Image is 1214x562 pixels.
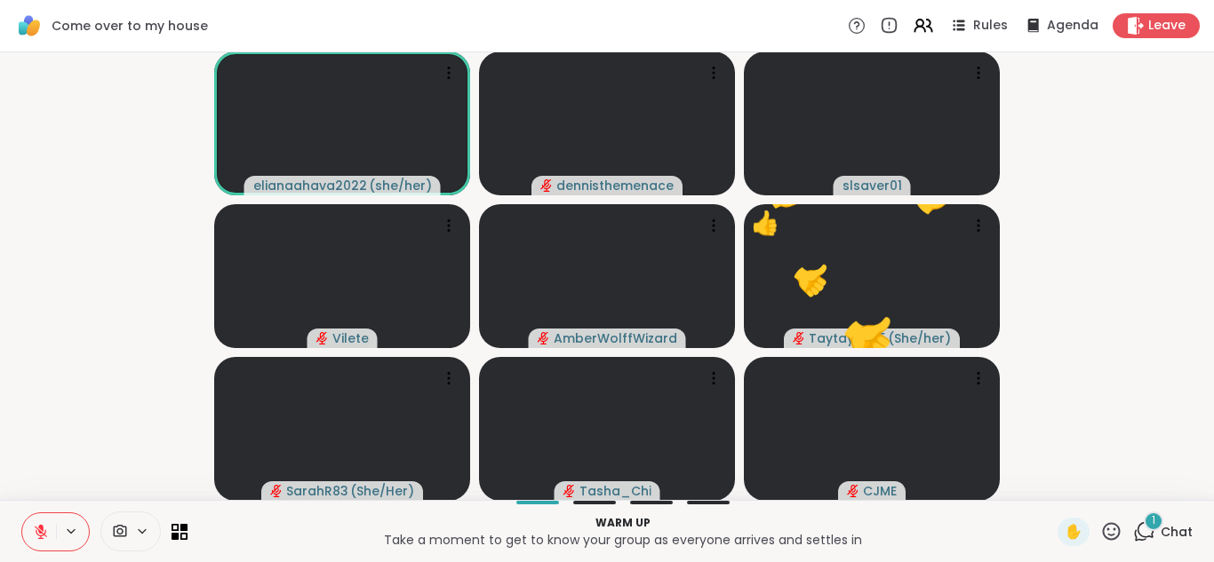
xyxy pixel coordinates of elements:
[270,485,283,497] span: audio-muted
[52,17,208,35] span: Come over to my house
[973,17,1008,35] span: Rules
[579,482,651,500] span: Tasha_Chi
[1161,523,1193,541] span: Chat
[198,531,1047,549] p: Take a moment to get to know your group as everyone arrives and settles in
[316,332,329,344] span: audio-muted
[793,332,805,344] span: audio-muted
[1148,17,1186,35] span: Leave
[286,482,348,500] span: SarahR83
[1047,17,1098,35] span: Agenda
[556,177,674,194] span: dennisthemenace
[563,485,576,497] span: audio-muted
[14,11,44,41] img: ShareWell Logomark
[770,234,858,321] button: 👍
[554,329,677,347] span: AmberWolffWizard
[809,329,886,347] span: Taytay2025
[253,177,367,194] span: elianaahava2022
[1065,521,1082,542] span: ✋
[811,274,933,397] button: 👍
[843,177,902,194] span: slsaver01
[198,515,1047,531] p: Warm up
[540,179,553,192] span: audio-muted
[538,332,550,344] span: audio-muted
[863,482,897,500] span: CJME
[1152,513,1155,528] span: 1
[332,329,369,347] span: Vilete
[350,482,414,500] span: ( She/Her )
[751,206,779,241] div: 👍
[369,177,432,194] span: ( she/her )
[876,137,985,245] button: 👍
[847,485,859,497] span: audio-muted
